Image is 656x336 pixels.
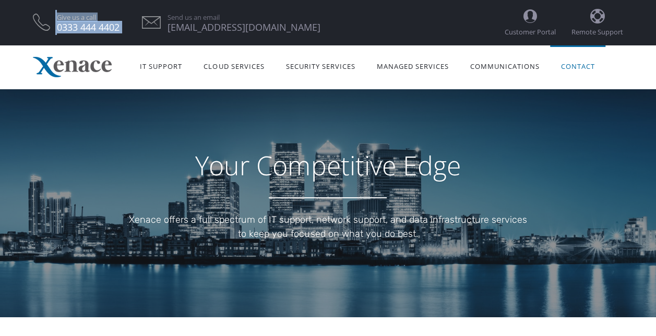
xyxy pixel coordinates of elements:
a: IT Support [129,49,193,82]
a: Send us an email [EMAIL_ADDRESS][DOMAIN_NAME] [168,14,320,31]
a: Give us a call 0333 444 4402 [57,14,120,31]
span: 0333 444 4402 [57,24,120,31]
a: Communications [459,49,550,82]
span: Give us a call [57,14,120,21]
a: Contact [550,49,605,82]
span: Send us an email [168,14,320,21]
h3: Your Competitive Edge [33,150,623,181]
span: [EMAIL_ADDRESS][DOMAIN_NAME] [168,24,320,31]
a: Security Services [275,49,366,82]
a: Managed Services [366,49,459,82]
img: Xenace [33,57,112,77]
a: Cloud Services [193,49,275,82]
div: Xenace offers a full spectrum of IT support, network support, and data infrastructure services to... [33,213,623,241]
